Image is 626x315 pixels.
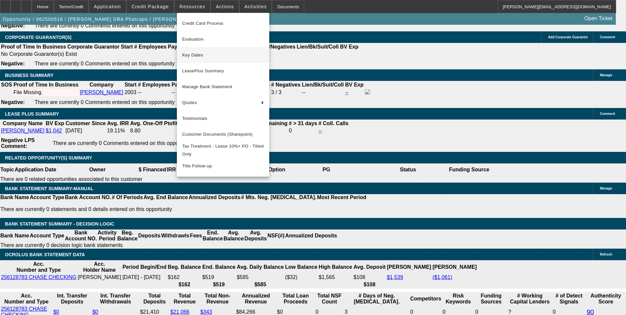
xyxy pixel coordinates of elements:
[182,19,264,27] span: Credit Card Process
[182,99,256,107] span: Quotes
[182,35,264,43] span: Evaluation
[182,67,264,75] span: LeasePlus Summary
[182,130,264,138] span: Customer Documents (Sharepoint)
[182,142,264,158] span: Tax Treatment - Lease 10%+ PO - Titled Only
[182,83,264,91] span: Manage Bank Statement
[182,51,264,59] span: Key Dates
[182,115,264,122] span: Testimonials
[182,162,264,170] span: Title Follow-up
